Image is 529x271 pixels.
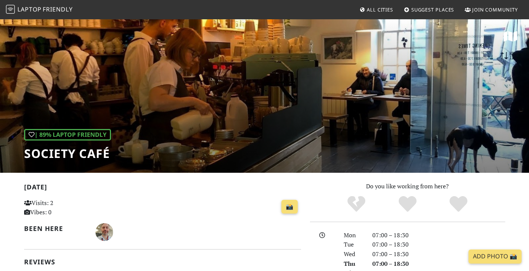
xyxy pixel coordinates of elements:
[331,195,382,214] div: No
[401,3,457,16] a: Suggest Places
[472,6,518,13] span: Join Community
[367,6,393,13] span: All Cities
[368,249,510,259] div: 07:00 – 18:30
[24,183,301,194] h2: [DATE]
[24,129,111,141] div: | 89% Laptop Friendly
[24,146,111,161] h1: Society Café
[433,195,484,214] div: Definitely!
[339,249,368,259] div: Wed
[95,223,113,241] img: 1536-nicholas.jpg
[17,5,42,13] span: Laptop
[411,6,454,13] span: Suggest Places
[339,259,368,269] div: Thu
[281,200,298,214] a: 📸
[368,259,510,269] div: 07:00 – 18:30
[368,231,510,240] div: 07:00 – 18:30
[339,240,368,249] div: Tue
[43,5,72,13] span: Friendly
[24,258,301,266] h2: Reviews
[339,231,368,240] div: Mon
[368,240,510,249] div: 07:00 – 18:30
[310,182,505,191] p: Do you like working from here?
[24,225,87,232] h2: Been here
[382,195,433,214] div: Yes
[95,227,113,235] span: Nicholas Wright
[356,3,396,16] a: All Cities
[24,198,111,217] p: Visits: 2 Vibes: 0
[462,3,521,16] a: Join Community
[468,249,522,264] a: Add Photo 📸
[6,3,73,16] a: LaptopFriendly LaptopFriendly
[6,5,15,14] img: LaptopFriendly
